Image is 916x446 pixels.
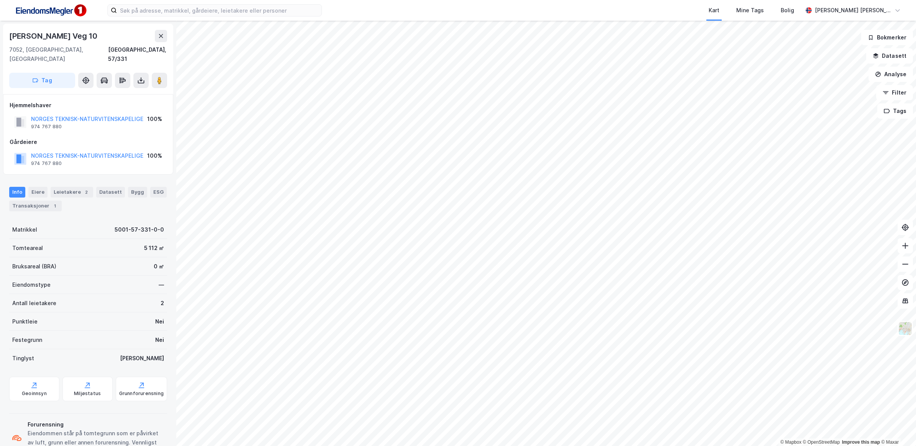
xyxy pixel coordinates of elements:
div: Nei [155,317,164,326]
div: 100% [147,151,162,160]
button: Tag [9,73,75,88]
div: Eiere [28,187,48,198]
div: 7052, [GEOGRAPHIC_DATA], [GEOGRAPHIC_DATA] [9,45,108,64]
div: [GEOGRAPHIC_DATA], 57/331 [108,45,167,64]
div: [PERSON_NAME] [PERSON_NAME] [815,6,891,15]
a: Improve this map [842,439,880,445]
div: Kontrollprogram for chat [878,409,916,446]
div: 2 [161,299,164,308]
a: Mapbox [780,439,801,445]
div: Tinglyst [12,354,34,363]
div: Grunnforurensning [119,390,164,397]
div: 974 767 880 [31,124,62,130]
div: 5 112 ㎡ [144,243,164,253]
div: Datasett [96,187,125,198]
div: Miljøstatus [74,390,101,397]
button: Datasett [866,48,913,64]
div: Gårdeiere [10,137,167,147]
div: Info [9,187,25,198]
div: Bygg [128,187,147,198]
div: 974 767 880 [31,160,62,167]
div: 0 ㎡ [154,262,164,271]
div: Bruksareal (BRA) [12,262,56,271]
div: Leietakere [51,187,93,198]
div: Transaksjoner [9,201,62,211]
div: ESG [150,187,167,198]
img: F4PB6Px+NJ5v8B7XTbfpPpyloAAAAASUVORK5CYII= [12,2,89,19]
div: Kart [709,6,719,15]
button: Filter [876,85,913,100]
div: 1 [51,202,59,210]
div: Festegrunn [12,335,42,345]
div: 2 [82,188,90,196]
button: Tags [877,103,913,119]
div: Matrikkel [12,225,37,234]
div: 100% [147,114,162,124]
div: Mine Tags [736,6,764,15]
div: [PERSON_NAME] Veg 10 [9,30,99,42]
div: Bolig [781,6,794,15]
div: Eiendomstype [12,280,51,289]
div: Forurensning [28,420,164,429]
input: Søk på adresse, matrikkel, gårdeiere, leietakere eller personer [117,5,322,16]
div: Antall leietakere [12,299,56,308]
iframe: Chat Widget [878,409,916,446]
div: Geoinnsyn [22,390,47,397]
div: Nei [155,335,164,345]
button: Analyse [868,67,913,82]
div: Punktleie [12,317,38,326]
div: Hjemmelshaver [10,101,167,110]
div: Tomteareal [12,243,43,253]
div: — [159,280,164,289]
div: [PERSON_NAME] [120,354,164,363]
img: Z [898,321,913,336]
button: Bokmerker [861,30,913,45]
a: OpenStreetMap [803,439,840,445]
div: 5001-57-331-0-0 [115,225,164,234]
